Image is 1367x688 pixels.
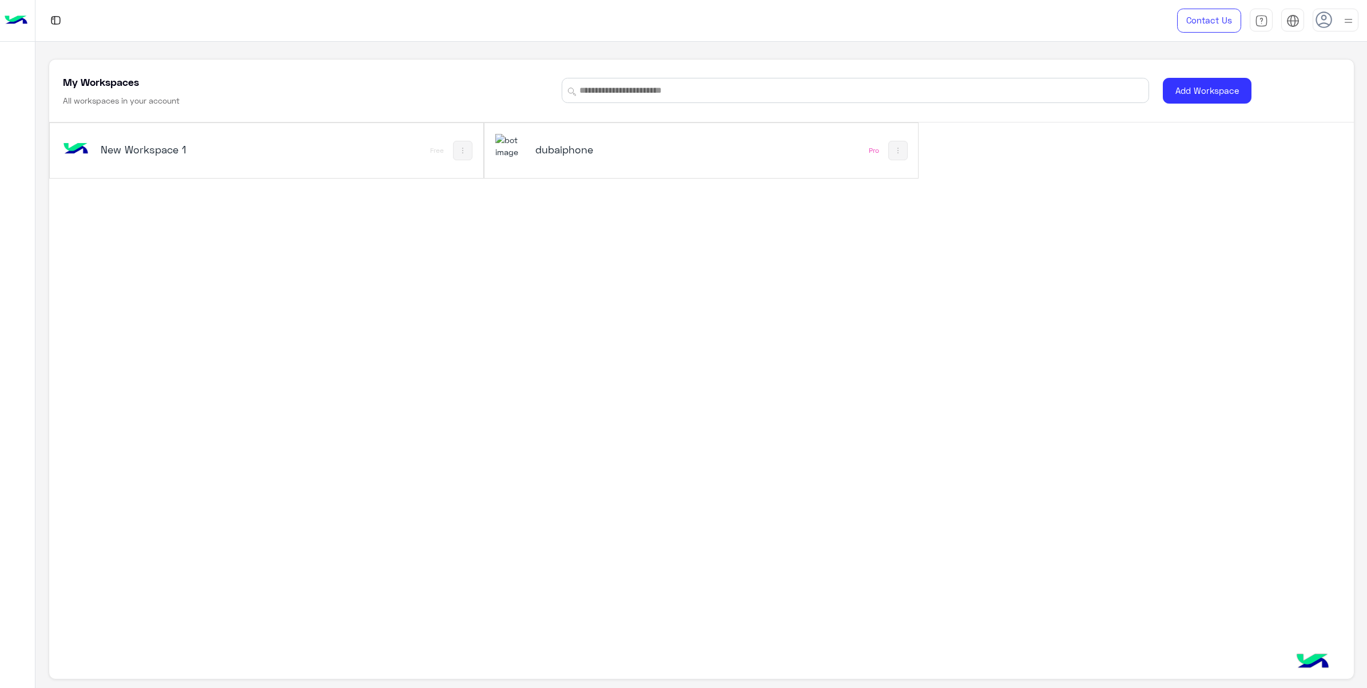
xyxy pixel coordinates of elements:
[430,146,444,155] div: Free
[1250,9,1273,33] a: tab
[1255,14,1268,27] img: tab
[869,146,879,155] div: Pro
[1293,642,1333,682] img: hulul-logo.png
[495,134,526,159] img: 1403182699927242
[1163,78,1251,104] button: Add Workspace
[61,134,92,165] img: bot image
[101,143,249,156] h5: New Workspace 1
[1286,14,1300,27] img: tab
[1177,9,1241,33] a: Contact Us
[1341,14,1356,28] img: profile
[5,9,27,33] img: Logo
[49,13,63,27] img: tab
[535,143,683,156] h5: dubaiphone
[63,95,180,106] h6: All workspaces in your account
[63,75,139,89] h5: My Workspaces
